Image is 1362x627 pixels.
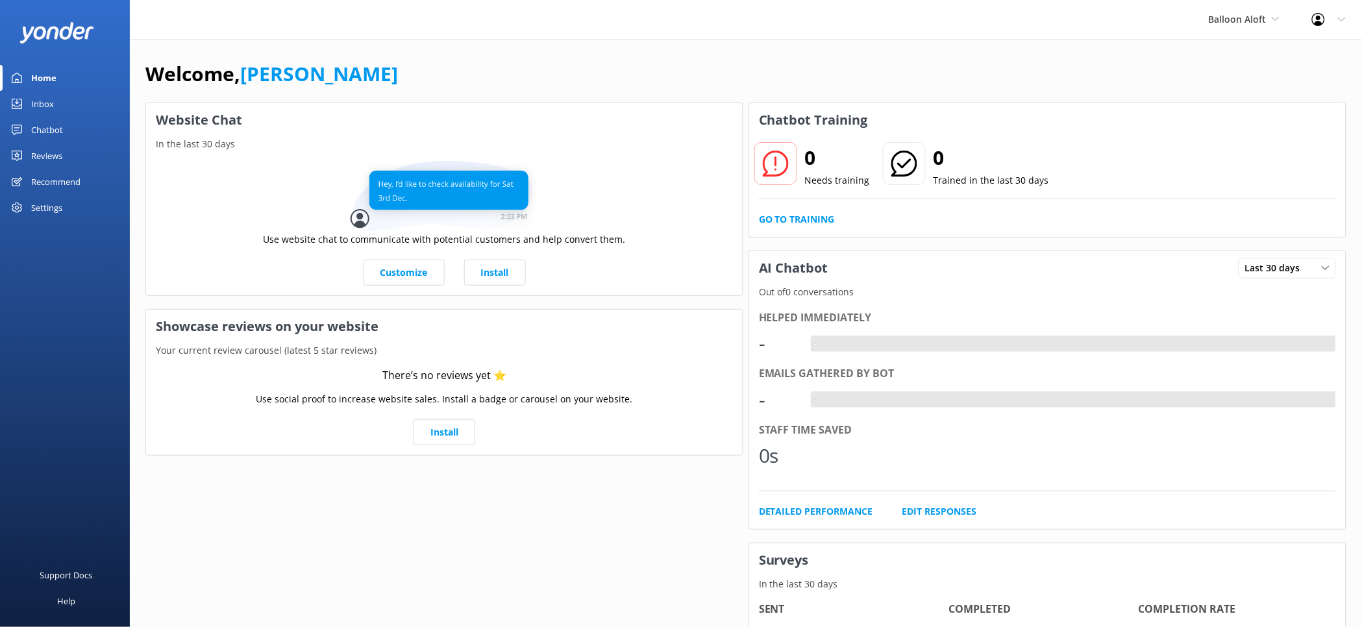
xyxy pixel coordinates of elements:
[256,392,633,406] p: Use social proof to increase website sales. Install a badge or carousel on your website.
[759,440,798,471] div: 0s
[31,91,54,117] div: Inbox
[749,577,1346,591] p: In the last 30 days
[31,65,56,91] div: Home
[749,103,878,137] h3: Chatbot Training
[811,336,821,352] div: -
[1245,261,1308,275] span: Last 30 days
[31,169,80,195] div: Recommend
[364,260,445,286] a: Customize
[146,137,743,151] p: In the last 30 days
[240,60,398,87] a: [PERSON_NAME]
[759,212,835,227] a: Go to Training
[57,588,75,614] div: Help
[145,58,398,90] h1: Welcome,
[146,343,743,358] p: Your current review carousel (latest 5 star reviews)
[1209,13,1267,25] span: Balloon Aloft
[811,391,821,408] div: -
[759,384,798,415] div: -
[31,117,63,143] div: Chatbot
[759,601,948,618] h4: Sent
[759,310,1336,326] div: Helped immediately
[40,562,93,588] div: Support Docs
[749,285,1346,299] p: Out of 0 conversations
[759,328,798,359] div: -
[146,103,743,137] h3: Website Chat
[934,173,1049,188] p: Trained in the last 30 days
[759,422,1336,439] div: Staff time saved
[805,142,870,173] h2: 0
[805,173,870,188] p: Needs training
[749,543,1346,577] h3: Surveys
[414,419,475,445] a: Install
[264,232,626,247] p: Use website chat to communicate with potential customers and help convert them.
[146,310,743,343] h3: Showcase reviews on your website
[464,260,526,286] a: Install
[902,504,977,519] a: Edit Responses
[31,143,62,169] div: Reviews
[19,22,94,43] img: yonder-white-logo.png
[948,601,1138,618] h4: Completed
[382,367,506,384] div: There’s no reviews yet ⭐
[759,365,1336,382] div: Emails gathered by bot
[934,142,1049,173] h2: 0
[31,195,62,221] div: Settings
[351,161,539,232] img: conversation...
[759,504,873,519] a: Detailed Performance
[749,251,838,285] h3: AI Chatbot
[1139,601,1328,618] h4: Completion Rate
